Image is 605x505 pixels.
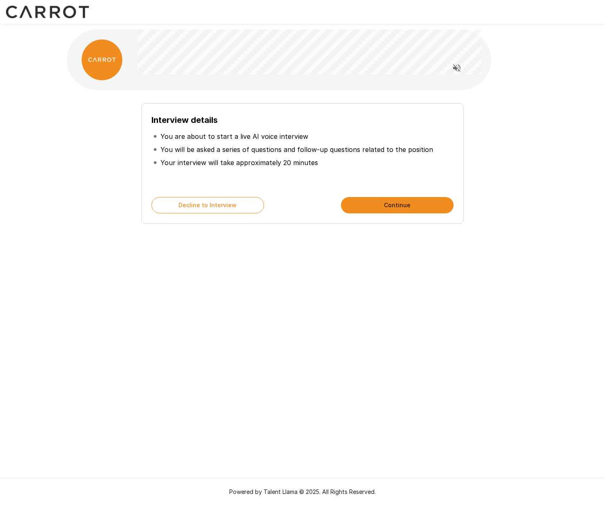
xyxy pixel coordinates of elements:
[81,39,122,80] img: carrot_logo.png
[151,197,264,213] button: Decline to Interview
[10,488,595,496] p: Powered by Talent Llama © 2025. All Rights Reserved.
[151,115,218,125] b: Interview details
[449,60,465,76] button: Read questions aloud
[341,197,454,213] button: Continue
[160,131,308,141] p: You are about to start a live AI voice interview
[160,145,433,154] p: You will be asked a series of questions and follow-up questions related to the position
[160,158,318,168] p: Your interview will take approximately 20 minutes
